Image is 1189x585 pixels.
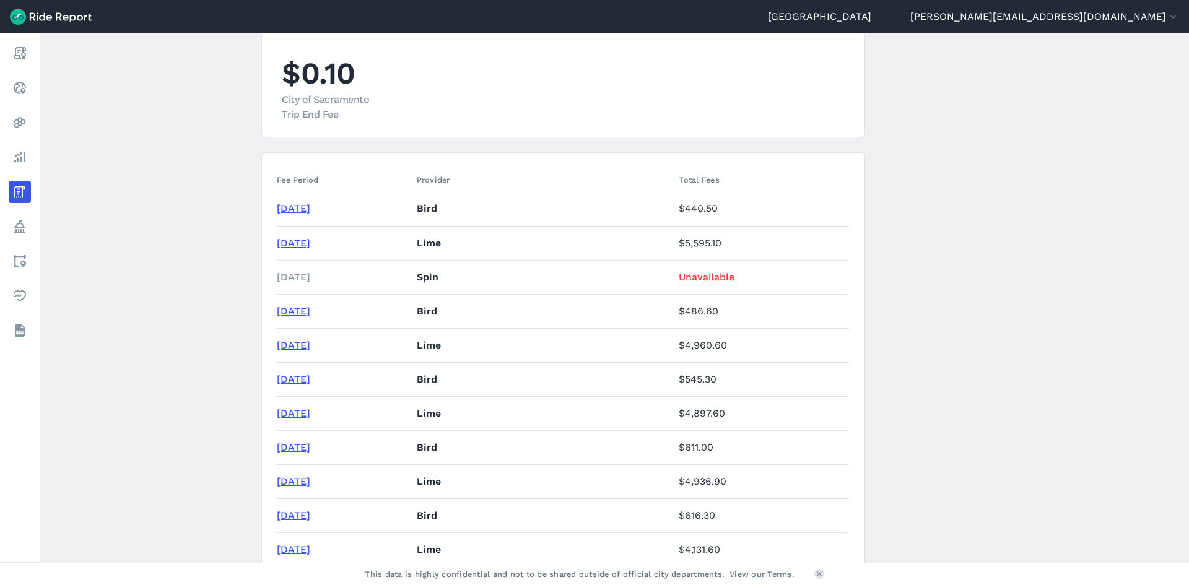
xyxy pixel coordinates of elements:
[277,305,310,317] a: [DATE]
[277,237,310,249] a: [DATE]
[674,362,849,396] td: $545.30
[674,192,849,226] td: $440.50
[282,52,381,122] li: $0.10
[412,464,674,498] td: Lime
[674,430,849,464] td: $611.00
[674,226,849,260] td: $5,595.10
[277,373,310,385] a: [DATE]
[412,294,674,328] td: Bird
[9,111,31,134] a: Heatmaps
[9,181,31,203] a: Fees
[277,202,310,214] a: [DATE]
[679,267,734,284] span: Unavailable
[277,509,310,521] a: [DATE]
[9,285,31,307] a: Health
[674,168,849,192] th: Total Fees
[9,250,31,272] a: Areas
[674,294,849,328] td: $486.60
[412,532,674,566] td: Lime
[674,498,849,532] td: $616.30
[412,430,674,464] td: Bird
[412,328,674,362] td: Lime
[768,9,871,24] a: [GEOGRAPHIC_DATA]
[412,226,674,260] td: Lime
[9,215,31,238] a: Policy
[277,544,310,555] a: [DATE]
[730,568,795,580] a: View our Terms.
[674,532,849,566] td: $4,131.60
[412,396,674,430] td: Lime
[412,192,674,226] td: Bird
[412,168,674,192] th: Provider
[9,77,31,99] a: Realtime
[412,498,674,532] td: Bird
[910,9,1179,24] button: [PERSON_NAME][EMAIL_ADDRESS][DOMAIN_NAME]
[674,464,849,498] td: $4,936.90
[674,328,849,362] td: $4,960.60
[412,260,674,294] td: Spin
[10,9,92,25] img: Ride Report
[277,407,310,419] a: [DATE]
[282,92,381,122] div: City of Sacramento Trip End Fee
[9,42,31,64] a: Report
[277,441,310,453] a: [DATE]
[9,146,31,168] a: Analyze
[277,270,407,285] div: [DATE]
[277,339,310,351] a: [DATE]
[9,319,31,342] a: Datasets
[674,396,849,430] td: $4,897.60
[277,168,412,192] th: Fee Period
[412,362,674,396] td: Bird
[277,475,310,487] a: [DATE]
